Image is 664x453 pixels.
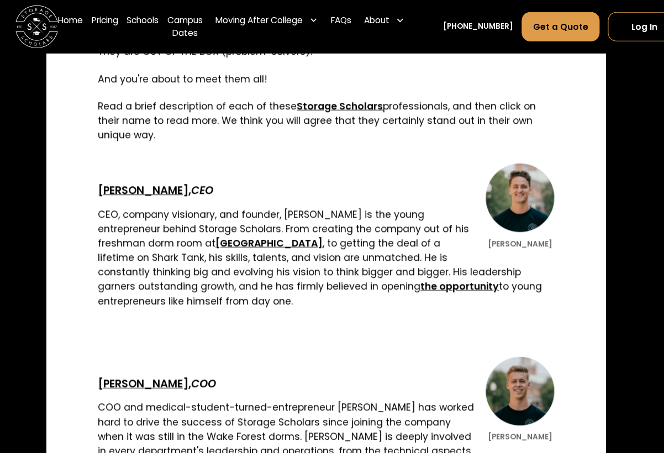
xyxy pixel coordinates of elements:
[188,183,191,198] strong: ,
[167,6,203,49] a: Campus Dates
[211,6,322,35] div: Moving After College
[98,99,554,142] p: Read a brief description of each of these professionals, and then click on their name to read mor...
[297,99,383,113] a: Storage Scholars
[521,12,599,41] a: Get a Quote
[330,6,351,49] a: FAQs
[486,239,554,250] figcaption: [PERSON_NAME]
[486,431,554,443] figcaption: [PERSON_NAME]
[58,6,83,49] a: Home
[15,6,59,49] a: home
[98,183,188,198] a: [PERSON_NAME]
[191,183,213,198] em: CEO
[127,6,159,49] a: Schools
[15,6,59,49] img: Storage Scholars main logo
[443,21,513,32] a: [PHONE_NUMBER]
[98,376,188,391] a: [PERSON_NAME]
[98,207,554,308] p: CEO, company visionary, and founder, [PERSON_NAME] is the young entrepreneur behind Storage Schol...
[215,236,323,250] a: [GEOGRAPHIC_DATA]
[98,72,554,86] p: And you're about to meet them all!
[215,14,303,27] div: Moving After College
[364,14,389,27] div: About
[360,6,409,35] div: About
[98,348,554,362] p: ‍
[420,280,499,293] a: the opportunity
[98,321,554,335] p: ‍
[191,376,216,391] em: COO
[188,376,191,391] strong: ,
[92,6,118,49] a: Pricing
